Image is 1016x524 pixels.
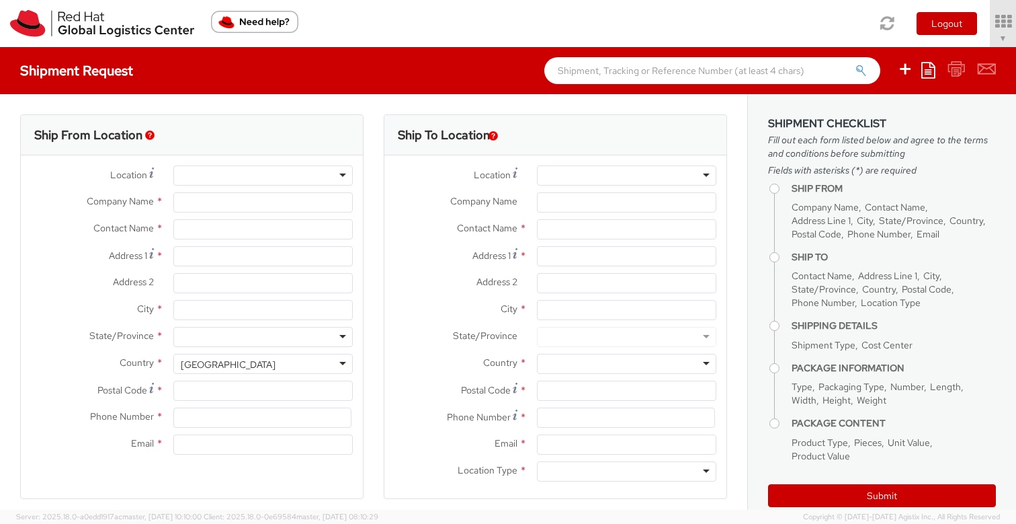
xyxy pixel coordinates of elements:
[999,33,1007,44] span: ▼
[923,270,939,282] span: City
[472,250,511,262] span: Address 1
[862,283,896,295] span: Country
[930,381,961,393] span: Length
[792,450,850,462] span: Product Value
[181,358,276,371] div: [GEOGRAPHIC_DATA]
[34,128,142,142] h3: Ship From Location
[495,437,517,449] span: Email
[792,252,996,262] h4: Ship To
[97,384,147,396] span: Postal Code
[483,357,517,369] span: Country
[792,437,848,449] span: Product Type
[476,276,517,288] span: Address 2
[818,381,884,393] span: Packaging Type
[792,184,996,194] h4: Ship From
[457,222,517,234] span: Contact Name
[902,283,951,295] span: Postal Code
[122,512,202,521] span: master, [DATE] 10:10:00
[861,297,921,309] span: Location Type
[888,437,930,449] span: Unit Value
[16,512,202,521] span: Server: 2025.18.0-a0edd1917ac
[792,297,855,309] span: Phone Number
[453,330,517,342] span: State/Province
[857,215,873,227] span: City
[447,411,511,423] span: Phone Number
[768,133,996,160] span: Fill out each form listed below and agree to the terms and conditions before submitting
[458,464,517,476] span: Location Type
[890,381,924,393] span: Number
[768,484,996,507] button: Submit
[917,228,939,240] span: Email
[792,283,856,295] span: State/Province
[792,381,812,393] span: Type
[792,418,996,428] h4: Package Content
[90,410,154,422] span: Phone Number
[87,195,154,207] span: Company Name
[113,276,154,288] span: Address 2
[501,303,517,315] span: City
[544,57,880,84] input: Shipment, Tracking or Reference Number (at least 4 chars)
[461,384,511,396] span: Postal Code
[450,195,517,207] span: Company Name
[854,437,882,449] span: Pieces
[792,228,841,240] span: Postal Code
[857,394,886,406] span: Weight
[858,270,917,282] span: Address Line 1
[109,250,147,262] span: Address 1
[949,215,983,227] span: Country
[89,330,154,342] span: State/Province
[131,437,154,449] span: Email
[120,357,154,369] span: Country
[822,394,851,406] span: Height
[917,12,977,35] button: Logout
[847,228,911,240] span: Phone Number
[861,339,913,351] span: Cost Center
[792,321,996,331] h4: Shipping Details
[137,303,154,315] span: City
[211,11,298,33] button: Need help?
[20,63,133,78] h4: Shipment Request
[792,394,816,406] span: Width
[803,512,1000,523] span: Copyright © [DATE]-[DATE] Agistix Inc., All Rights Reserved
[792,215,851,227] span: Address Line 1
[792,270,852,282] span: Contact Name
[792,339,855,351] span: Shipment Type
[10,10,194,37] img: rh-logistics-00dfa346123c4ec078e1.svg
[792,363,996,373] h4: Package Information
[110,169,147,181] span: Location
[879,215,943,227] span: State/Province
[768,118,996,130] h3: Shipment Checklist
[792,201,859,213] span: Company Name
[474,169,511,181] span: Location
[768,163,996,177] span: Fields with asterisks (*) are required
[296,512,378,521] span: master, [DATE] 08:10:29
[398,128,490,142] h3: Ship To Location
[204,512,378,521] span: Client: 2025.18.0-0e69584
[865,201,925,213] span: Contact Name
[93,222,154,234] span: Contact Name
